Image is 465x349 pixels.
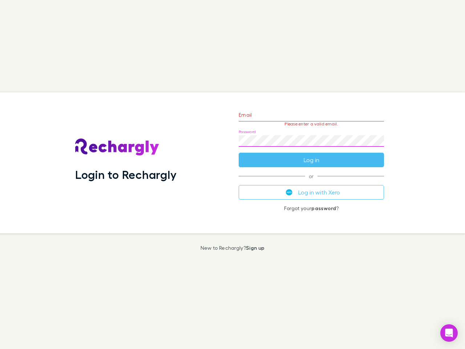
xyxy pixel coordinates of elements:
[239,129,256,135] label: Password
[239,205,384,211] p: Forgot your ?
[201,245,265,251] p: New to Rechargly?
[239,185,384,200] button: Log in with Xero
[75,139,159,156] img: Rechargly's Logo
[311,205,336,211] a: password
[246,245,264,251] a: Sign up
[239,121,384,127] p: Please enter a valid email.
[440,324,458,342] div: Open Intercom Messenger
[75,168,177,181] h1: Login to Rechargly
[286,189,292,196] img: Xero's logo
[239,153,384,167] button: Log in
